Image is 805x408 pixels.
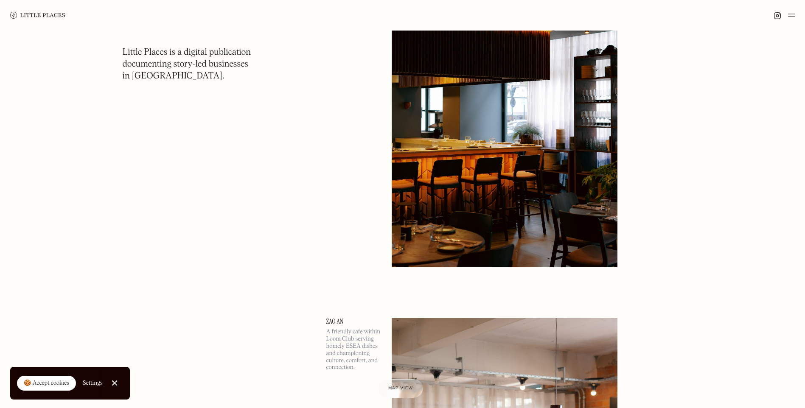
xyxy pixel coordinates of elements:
a: Map view [378,379,423,398]
p: A friendly cafe within Loom Club serving homely ESEA dishes and championing culture, comfort, and... [326,328,381,371]
div: Settings [83,380,103,386]
div: 🍪 Accept cookies [24,379,69,388]
a: 🍪 Accept cookies [17,376,76,391]
a: Zao An [326,318,381,325]
a: Settings [83,374,103,393]
span: Map view [388,386,413,391]
h1: Little Places is a digital publication documenting story-led businesses in [GEOGRAPHIC_DATA]. [123,47,251,82]
a: Close Cookie Popup [106,374,123,391]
